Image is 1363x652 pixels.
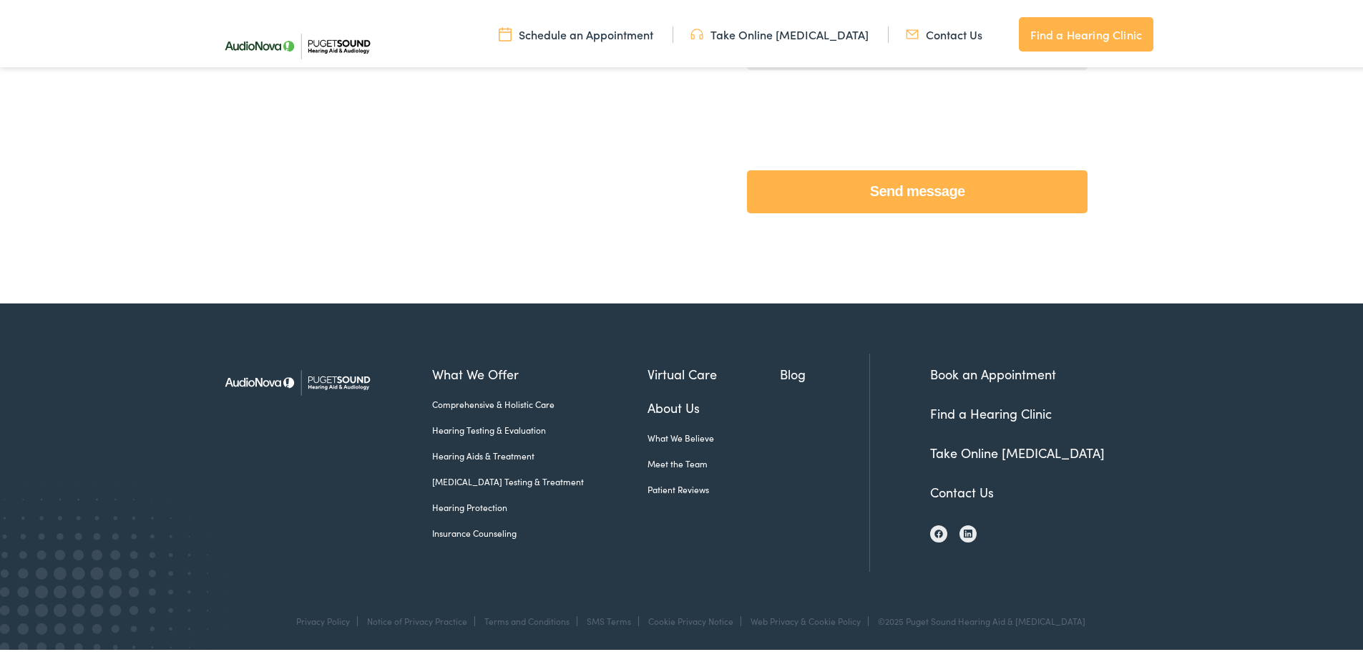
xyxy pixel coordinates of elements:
[934,527,943,535] img: Facebook icon, indicating the presence of the site or brand on the social media platform.
[906,24,982,39] a: Contact Us
[747,167,1088,210] input: Send message
[1019,14,1153,49] a: Find a Hearing Clinic
[648,612,733,624] a: Cookie Privacy Notice
[296,612,350,624] a: Privacy Policy
[871,613,1085,623] div: ©2025 Puget Sound Hearing Aid & [MEDICAL_DATA]
[747,86,964,142] iframe: reCAPTCHA
[930,362,1056,380] a: Book an Appointment
[484,612,570,624] a: Terms and Conditions
[215,351,379,409] img: Puget Sound Hearing Aid & Audiology
[367,612,467,624] a: Notice of Privacy Practice
[432,524,648,537] a: Insurance Counseling
[648,361,781,381] a: Virtual Care
[930,441,1105,459] a: Take Online [MEDICAL_DATA]
[499,24,653,39] a: Schedule an Appointment
[432,498,648,511] a: Hearing Protection
[432,361,648,381] a: What We Offer
[690,24,869,39] a: Take Online [MEDICAL_DATA]
[499,24,512,39] img: utility icon
[780,361,869,381] a: Blog
[587,612,631,624] a: SMS Terms
[432,447,648,459] a: Hearing Aids & Treatment
[930,402,1052,419] a: Find a Hearing Clinic
[432,472,648,485] a: [MEDICAL_DATA] Testing & Treatment
[648,429,781,442] a: What We Believe
[432,421,648,434] a: Hearing Testing & Evaluation
[648,454,781,467] a: Meet the Team
[690,24,703,39] img: utility icon
[906,24,919,39] img: utility icon
[964,526,972,536] img: LinkedIn
[648,395,781,414] a: About Us
[751,612,861,624] a: Web Privacy & Cookie Policy
[432,395,648,408] a: Comprehensive & Holistic Care
[648,480,781,493] a: Patient Reviews
[930,480,994,498] a: Contact Us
